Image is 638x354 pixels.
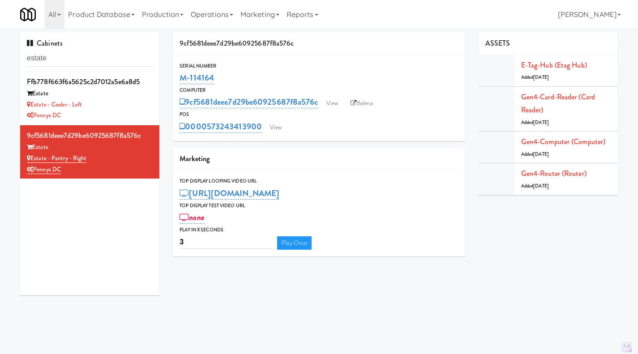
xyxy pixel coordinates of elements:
[27,100,82,109] a: Estate - Cooler - Left
[180,154,210,164] span: Marketing
[533,151,549,158] span: [DATE]
[521,136,605,147] a: Gen4-computer (Computer)
[180,177,458,186] div: Top Display Looping Video Url
[27,129,153,142] div: 9cf5681deee7d29be60925687f8a576c
[27,154,86,163] a: Estate - Pantry - Right
[277,236,312,250] a: Play Once
[180,211,204,224] a: none
[180,201,458,210] div: Top Display Test Video Url
[27,50,153,67] input: Search cabinets
[485,38,510,48] span: ASSETS
[180,120,262,133] a: 0000573243413900
[521,74,549,81] span: Added
[521,151,549,158] span: Added
[346,97,377,110] a: Balena
[180,86,458,95] div: Computer
[533,119,549,126] span: [DATE]
[20,72,159,125] li: ffb778f663f6a5625c2d7012a5e6a8d5Estate Estate - Cooler - LeftPennys DC
[20,125,159,179] li: 9cf5681deee7d29be60925687f8a576cEstate Estate - Pantry - RightPennys DC
[180,96,318,108] a: 9cf5681deee7d29be60925687f8a576c
[173,32,465,55] div: 9cf5681deee7d29be60925687f8a576c
[521,183,549,189] span: Added
[27,88,153,99] div: Estate
[521,92,595,115] a: Gen4-card-reader (Card Reader)
[180,72,214,84] a: M-114164
[20,7,36,22] img: Micromart
[27,165,61,174] a: Pennys DC
[521,168,587,179] a: Gen4-router (Router)
[27,75,153,89] div: ffb778f663f6a5625c2d7012a5e6a8d5
[521,119,549,126] span: Added
[180,62,458,71] div: Serial Number
[180,226,458,235] div: Play in X seconds
[533,74,549,81] span: [DATE]
[322,97,343,110] a: View
[533,183,549,189] span: [DATE]
[27,111,61,119] a: Pennys DC
[180,187,279,200] a: [URL][DOMAIN_NAME]
[521,60,587,70] a: E-tag-hub (Etag Hub)
[180,110,458,119] div: POS
[27,38,63,48] span: Cabinets
[265,121,286,134] a: View
[27,142,153,153] div: Estate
